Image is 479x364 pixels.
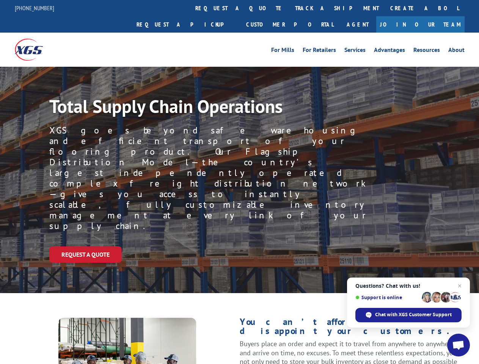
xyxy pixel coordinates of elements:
[49,125,367,231] p: XGS goes beyond safe warehousing and efficient transport of your flooring product. Our Flagship D...
[339,16,376,33] a: Agent
[448,47,465,55] a: About
[271,47,294,55] a: For Mills
[374,47,405,55] a: Advantages
[355,308,462,322] span: Chat with XGS Customer Support
[303,47,336,55] a: For Retailers
[240,16,339,33] a: Customer Portal
[413,47,440,55] a: Resources
[344,47,366,55] a: Services
[355,295,419,300] span: Support is online
[49,97,357,119] h1: Total Supply Chain Operations
[375,311,452,318] span: Chat with XGS Customer Support
[355,283,462,289] span: Questions? Chat with us!
[240,317,465,339] h1: You can’t afford to disappoint your customers.
[49,246,122,263] a: Request a Quote
[15,4,54,12] a: [PHONE_NUMBER]
[376,16,465,33] a: Join Our Team
[131,16,240,33] a: Request a pickup
[447,334,470,356] a: Open chat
